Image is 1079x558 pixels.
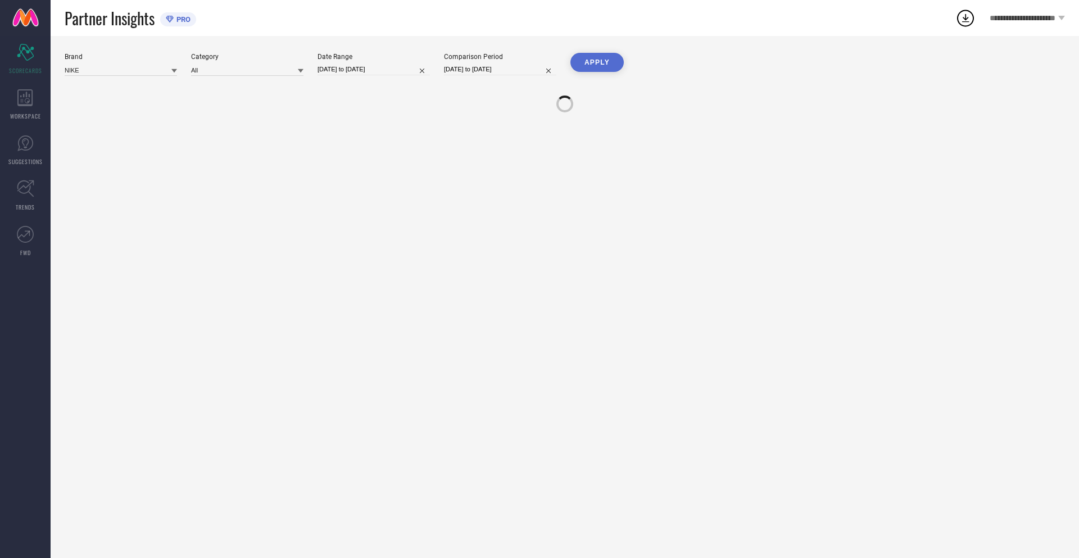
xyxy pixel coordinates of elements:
[8,157,43,166] span: SUGGESTIONS
[444,63,556,75] input: Select comparison period
[444,53,556,61] div: Comparison Period
[318,53,430,61] div: Date Range
[191,53,303,61] div: Category
[20,248,31,257] span: FWD
[174,15,191,24] span: PRO
[955,8,976,28] div: Open download list
[9,66,42,75] span: SCORECARDS
[65,7,155,30] span: Partner Insights
[318,63,430,75] input: Select date range
[10,112,41,120] span: WORKSPACE
[65,53,177,61] div: Brand
[16,203,35,211] span: TRENDS
[570,53,624,72] button: APPLY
